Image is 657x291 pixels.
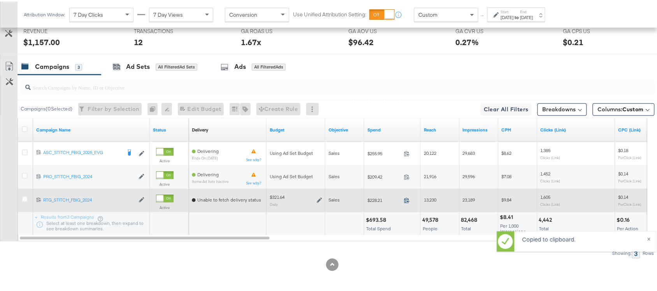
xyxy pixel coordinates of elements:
[501,8,514,13] label: Start:
[538,102,587,114] button: Breakdowns
[156,157,174,162] label: Active
[197,196,261,202] span: Unable to fetch delivery status
[598,104,644,112] span: Columns:
[348,35,374,47] div: $96.42
[134,26,192,33] span: TRANSACTIONS
[541,154,560,159] sub: Clicks (Link)
[514,13,520,19] strong: to
[502,172,512,178] span: $7.08
[23,11,65,16] div: Attribution Window:
[539,224,549,230] span: Total
[618,193,629,199] span: $0.14
[618,170,629,175] span: $0.14
[328,149,340,155] span: Sales
[463,172,475,178] span: 29,596
[541,193,551,199] span: 1,605
[367,126,418,132] a: The total amount spent to date.
[366,224,391,230] span: Total Spend
[463,149,475,155] span: 29,683
[241,26,299,33] span: GA ROAS US
[462,224,471,230] span: Total
[366,215,388,223] div: $693.58
[618,154,642,159] sub: Per Click (Link)
[156,62,197,69] div: All Filtered Ad Sets
[647,232,651,241] span: ×
[617,224,639,230] span: Per Action
[424,126,457,132] a: The number of people your ad was served to.
[481,102,532,114] button: Clear All Filters
[293,9,366,17] label: Use Unified Attribution Setting:
[618,201,642,205] sub: Per Click (Link)
[422,215,441,223] div: 49,578
[539,215,555,223] div: 4,442
[500,212,516,220] div: $8.41
[197,170,219,176] span: Delivering
[43,172,135,179] a: PRO_STITCH_FBIG_2024
[501,222,526,233] span: Per 1,000 Impressions
[541,126,612,132] a: The number of clicks on links appearing on your ad or Page that direct people to your sites off F...
[424,196,436,202] span: 13,230
[74,10,103,17] span: 7 Day Clicks
[328,126,361,132] a: Your campaign's objective.
[156,181,174,186] label: Active
[192,126,208,132] a: Reflects the ability of your Ad Campaign to achieve delivery based on ad states, schedule and bud...
[502,149,512,155] span: $8.62
[75,63,82,70] div: 3
[618,177,642,182] sub: Per Click (Link)
[618,146,629,152] span: $0.18
[541,201,560,205] sub: Clicks (Link)
[148,102,162,114] div: 0
[43,196,135,202] a: RTG_STITCH_FBIG_2024
[192,178,228,182] sub: Some Ad Sets Inactive
[563,35,583,47] div: $0.21
[229,10,257,17] span: Conversion
[270,126,322,132] a: The maximum amount you're willing to spend on your ads, on average each day or over the lifetime ...
[23,26,82,33] span: REVENUE
[134,35,143,47] div: 12
[456,35,479,47] div: 0.27%
[348,26,407,33] span: GA AOV US
[501,13,514,19] div: [DATE]
[31,75,597,91] input: Search Campaigns by Name, ID or Objective
[367,149,401,155] span: $255.95
[252,62,286,69] div: All Filtered Ads
[197,147,219,153] span: Delivering
[456,26,514,33] span: GA CVR US
[502,126,534,132] a: The average cost you've paid to have 1,000 impressions of your ad.
[463,126,495,132] a: The number of times your ad was served. On mobile apps an ad is counted as served the first time ...
[21,104,72,111] div: Campaigns ( 0 Selected)
[563,26,621,33] span: GA CPS US
[192,126,208,132] div: Delivery
[502,196,512,202] span: $9.84
[617,215,632,223] div: $0.16
[35,61,69,70] div: Campaigns
[153,10,183,17] span: 7 Day Views
[541,177,560,182] sub: Clicks (Link)
[270,149,322,155] div: Using Ad Set Budget
[541,146,551,152] span: 1,385
[192,155,219,159] sub: ends on [DATE]
[36,126,147,132] a: Your campaign name.
[642,230,656,244] button: ×
[593,102,655,114] button: Columns:Custom
[328,172,340,178] span: Sales
[424,149,436,155] span: 20,122
[328,196,340,202] span: Sales
[520,13,533,19] div: [DATE]
[418,10,437,17] span: Custom
[23,35,60,47] div: $1,157.00
[424,172,436,178] span: 21,916
[156,204,174,209] label: Active
[153,126,186,132] a: Shows the current state of your Ad Campaign.
[423,224,437,230] span: People
[241,35,261,47] div: 1.67x
[367,196,401,202] span: $228.21
[367,173,401,179] span: $209.42
[484,103,529,113] span: Clear All Filters
[234,61,246,70] div: Ads
[479,13,487,16] span: ↑
[520,8,533,13] label: End:
[463,196,475,202] span: 23,189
